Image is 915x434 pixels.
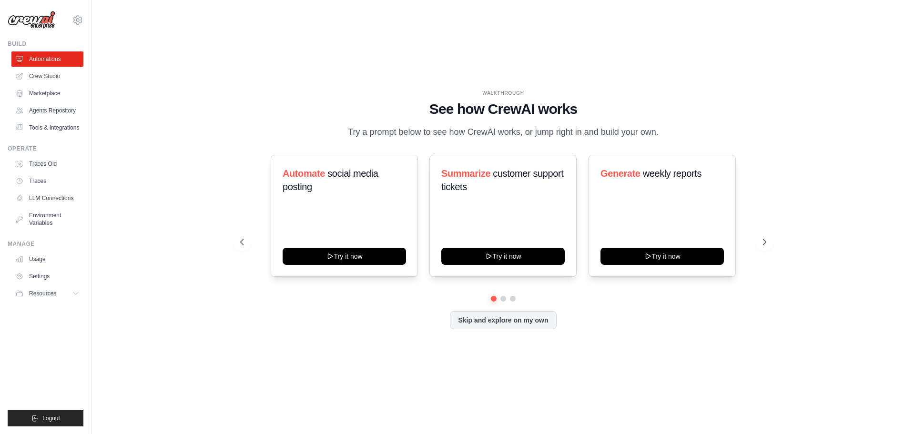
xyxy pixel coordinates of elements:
[283,248,406,265] button: Try it now
[240,90,766,97] div: WALKTHROUGH
[441,168,490,179] span: Summarize
[11,191,83,206] a: LLM Connections
[600,168,640,179] span: Generate
[867,388,915,434] iframe: Chat Widget
[8,240,83,248] div: Manage
[11,156,83,172] a: Traces Old
[283,168,378,192] span: social media posting
[11,269,83,284] a: Settings
[11,208,83,231] a: Environment Variables
[8,40,83,48] div: Build
[11,103,83,118] a: Agents Repository
[450,311,556,329] button: Skip and explore on my own
[11,86,83,101] a: Marketplace
[283,168,325,179] span: Automate
[11,286,83,301] button: Resources
[240,101,766,118] h1: See how CrewAI works
[343,125,663,139] p: Try a prompt below to see how CrewAI works, or jump right in and build your own.
[11,173,83,189] a: Traces
[642,168,701,179] span: weekly reports
[8,11,55,29] img: Logo
[8,410,83,426] button: Logout
[11,252,83,267] a: Usage
[8,145,83,152] div: Operate
[600,248,724,265] button: Try it now
[441,168,563,192] span: customer support tickets
[11,120,83,135] a: Tools & Integrations
[42,414,60,422] span: Logout
[11,69,83,84] a: Crew Studio
[441,248,565,265] button: Try it now
[11,51,83,67] a: Automations
[29,290,56,297] span: Resources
